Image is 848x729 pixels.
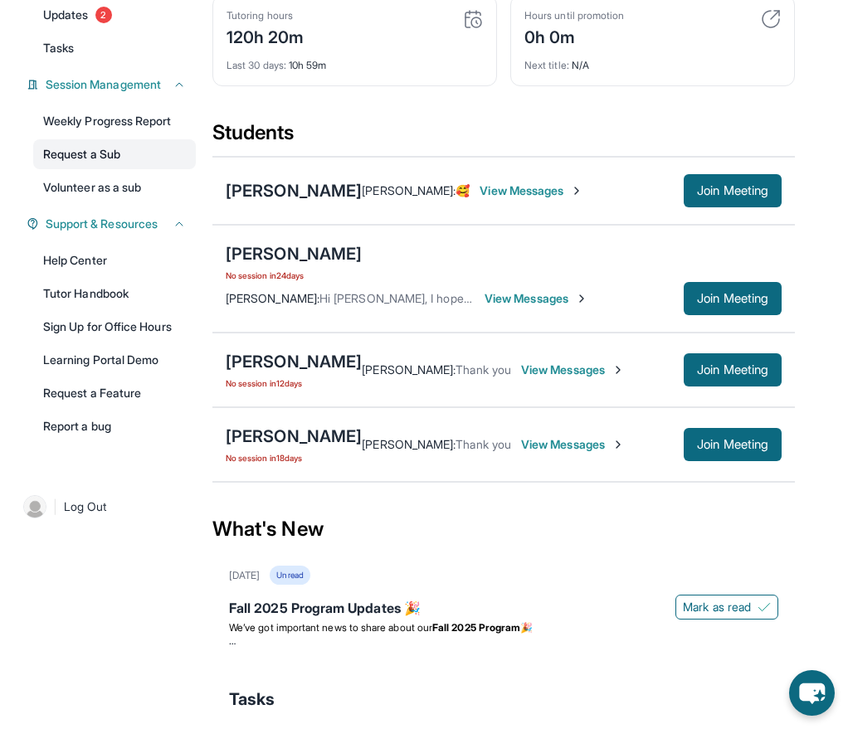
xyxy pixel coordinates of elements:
[33,279,196,309] a: Tutor Handbook
[226,451,362,464] span: No session in 18 days
[485,290,588,307] span: View Messages
[226,242,362,265] div: [PERSON_NAME]
[684,428,782,461] button: Join Meeting
[229,621,432,634] span: We’ve got important news to share about our
[226,269,362,282] span: No session in 24 days
[229,569,260,582] div: [DATE]
[697,294,768,304] span: Join Meeting
[229,598,778,621] div: Fall 2025 Program Updates 🎉
[612,438,625,451] img: Chevron-Right
[95,7,112,23] span: 2
[697,440,768,450] span: Join Meeting
[456,183,470,197] span: 🥰
[33,345,196,375] a: Learning Portal Demo
[64,498,107,515] span: Log Out
[456,362,511,377] span: Thank you
[520,621,533,634] span: 🎉
[43,7,89,23] span: Updates
[761,9,781,29] img: card
[229,688,275,711] span: Tasks
[227,9,305,22] div: Tutoring hours
[33,312,196,342] a: Sign Up for Office Hours
[46,76,161,93] span: Session Management
[575,292,588,305] img: Chevron-Right
[684,282,782,315] button: Join Meeting
[432,621,520,634] strong: Fall 2025 Program
[480,182,583,199] span: View Messages
[521,436,625,453] span: View Messages
[33,378,196,408] a: Request a Feature
[524,59,569,71] span: Next title :
[33,33,196,63] a: Tasks
[362,183,456,197] span: [PERSON_NAME] :
[270,566,309,585] div: Unread
[758,600,771,614] img: Mark as read
[463,9,483,29] img: card
[33,139,196,169] a: Request a Sub
[227,49,483,72] div: 10h 59m
[684,174,782,207] button: Join Meeting
[39,216,186,232] button: Support & Resources
[212,119,795,156] div: Students
[33,106,196,136] a: Weekly Progress Report
[227,22,305,49] div: 120h 20m
[612,363,625,377] img: Chevron-Right
[362,437,456,451] span: [PERSON_NAME] :
[23,495,46,518] img: user-img
[33,245,196,275] a: Help Center
[212,493,795,566] div: What's New
[227,59,286,71] span: Last 30 days :
[43,40,74,56] span: Tasks
[683,599,751,615] span: Mark as read
[697,365,768,375] span: Join Meeting
[33,411,196,441] a: Report a bug
[53,497,57,517] span: |
[226,425,362,448] div: [PERSON_NAME]
[675,595,778,620] button: Mark as read
[697,186,768,196] span: Join Meeting
[226,377,362,390] span: No session in 12 days
[33,173,196,202] a: Volunteer as a sub
[226,291,319,305] span: [PERSON_NAME] :
[456,437,511,451] span: Thank you
[524,22,624,49] div: 0h 0m
[46,216,158,232] span: Support & Resources
[684,353,782,386] button: Join Meeting
[570,184,583,197] img: Chevron-Right
[39,76,186,93] button: Session Management
[362,362,456,377] span: [PERSON_NAME] :
[524,9,624,22] div: Hours until promotion
[789,670,835,716] button: chat-button
[17,488,196,525] a: |Log Out
[226,179,362,202] div: [PERSON_NAME]
[521,362,625,378] span: View Messages
[226,350,362,373] div: [PERSON_NAME]
[524,49,781,72] div: N/A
